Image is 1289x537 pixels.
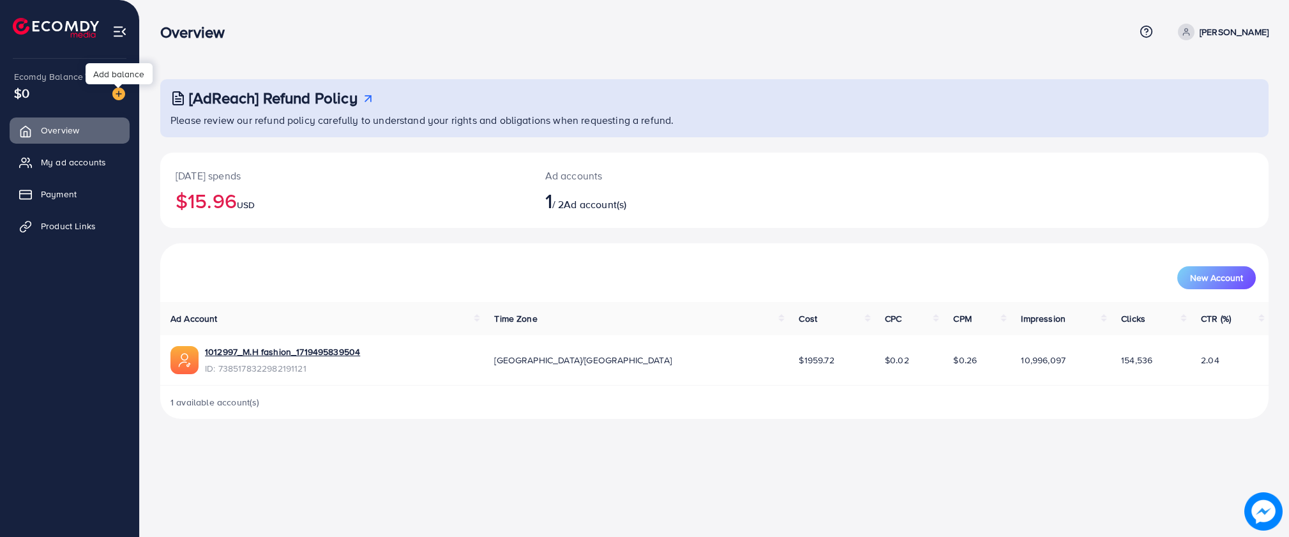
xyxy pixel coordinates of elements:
span: USD [237,199,255,211]
img: logo [13,18,99,38]
span: CPM [953,312,971,325]
img: ic-ads-acc.e4c84228.svg [170,346,199,374]
p: [PERSON_NAME] [1200,24,1269,40]
h2: / 2 [545,188,792,213]
span: Impression [1021,312,1066,325]
span: $0 [14,84,29,102]
span: Cost [799,312,817,325]
span: Time Zone [494,312,537,325]
a: My ad accounts [10,149,130,175]
span: 1 available account(s) [170,396,260,409]
span: New Account [1190,273,1243,282]
span: 2.04 [1201,354,1219,367]
span: $1959.72 [799,354,834,367]
h2: $15.96 [176,188,515,213]
p: Please review our refund policy carefully to understand your rights and obligations when requesti... [170,112,1261,128]
span: $0.02 [885,354,909,367]
span: 10,996,097 [1021,354,1066,367]
span: My ad accounts [41,156,106,169]
span: Product Links [41,220,96,232]
span: 1 [545,186,552,215]
img: image [112,87,125,100]
h3: Overview [160,23,235,42]
span: 154,536 [1121,354,1152,367]
h3: [AdReach] Refund Policy [189,89,358,107]
button: New Account [1177,266,1256,289]
span: Payment [41,188,77,200]
div: Add balance [86,63,153,84]
a: Overview [10,117,130,143]
a: Product Links [10,213,130,239]
span: Overview [41,124,79,137]
p: Ad accounts [545,168,792,183]
a: 1012997_M.H fashion_1719495839504 [205,345,360,358]
a: [PERSON_NAME] [1173,24,1269,40]
span: Clicks [1121,312,1145,325]
span: [GEOGRAPHIC_DATA]/[GEOGRAPHIC_DATA] [494,354,672,367]
span: $0.26 [953,354,977,367]
span: Ecomdy Balance [14,70,83,83]
a: Payment [10,181,130,207]
p: [DATE] spends [176,168,515,183]
span: Ad account(s) [564,197,626,211]
img: image [1244,492,1283,531]
img: menu [112,24,127,39]
span: Ad Account [170,312,218,325]
span: CPC [885,312,901,325]
span: ID: 7385178322982191121 [205,362,360,375]
span: CTR (%) [1201,312,1231,325]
